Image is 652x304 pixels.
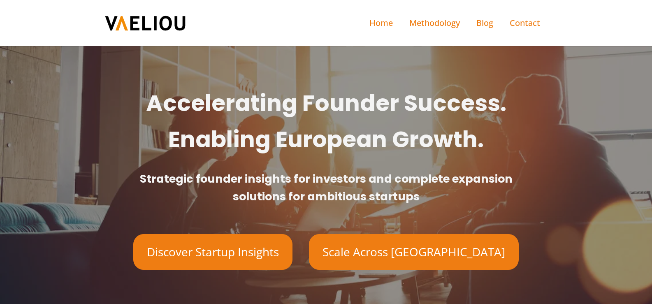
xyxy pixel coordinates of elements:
a: Blog [468,8,501,38]
a: Home [361,8,401,38]
a: Scale Across [GEOGRAPHIC_DATA] [309,234,519,270]
a: Contact [501,8,548,38]
a: Methodology [401,8,468,38]
img: VAELIOU - boost your performance [104,15,186,32]
a: Discover Startup Insights [133,234,292,270]
h1: Accelerating Founder Success. Enabling European Growth. [133,85,520,158]
h2: Strategic founder insights for investors and complete expansion solutions for ambitious startups [137,170,515,205]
